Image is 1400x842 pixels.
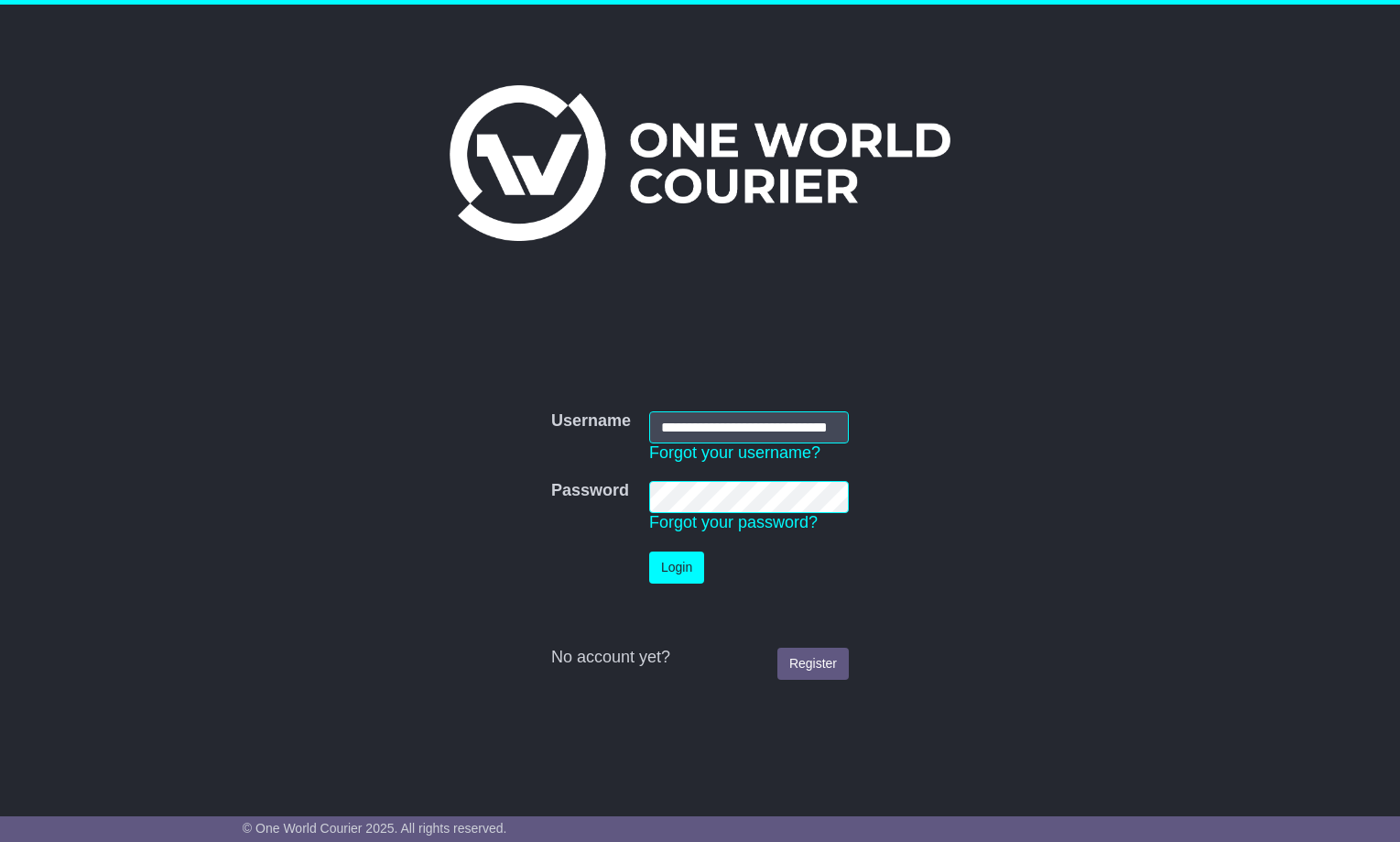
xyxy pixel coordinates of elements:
[649,552,704,584] button: Login
[649,443,820,462] a: Forgot your username?
[551,411,631,432] label: Username
[551,648,849,668] div: No account yet?
[551,481,629,501] label: Password
[777,648,849,680] a: Register
[649,513,818,531] a: Forgot your password?
[243,821,507,836] span: © One World Courier 2025. All rights reserved.
[450,85,950,241] img: One World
